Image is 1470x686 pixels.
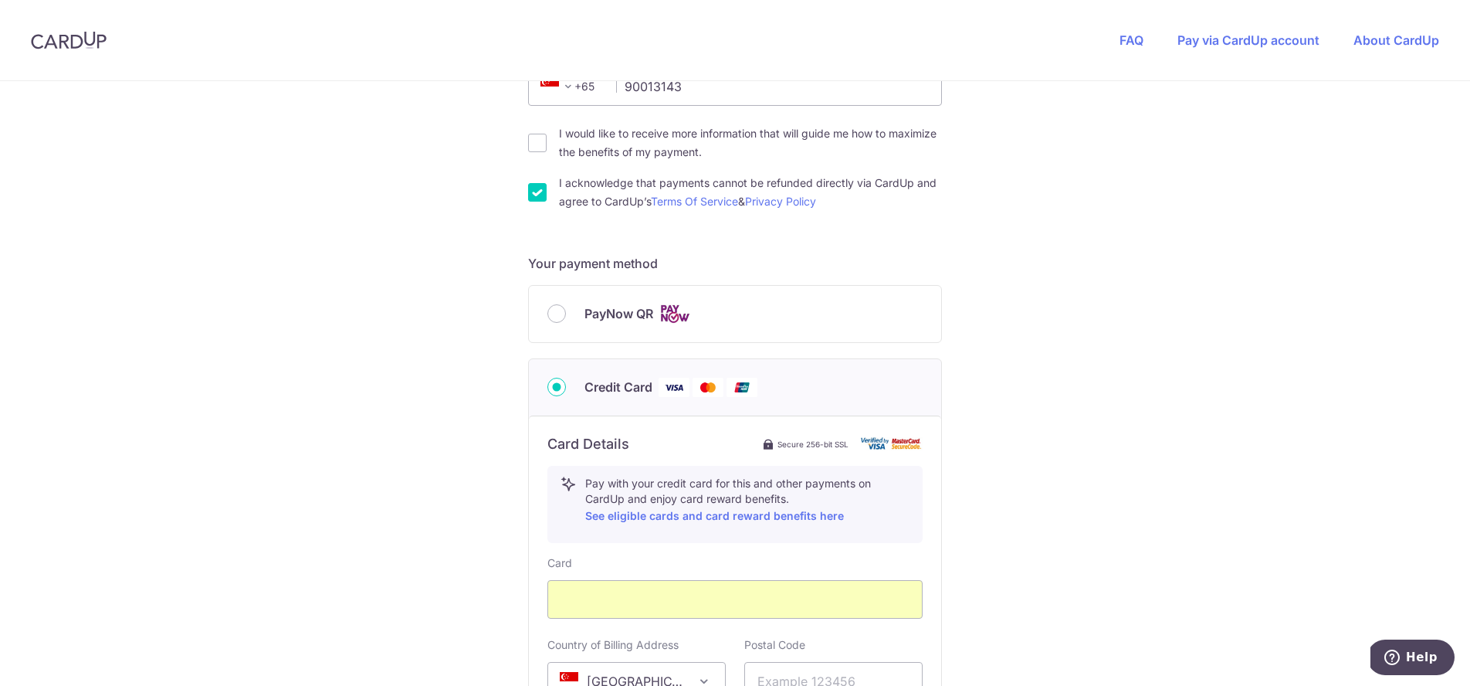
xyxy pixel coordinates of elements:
span: Secure 256-bit SSL [777,438,848,450]
label: Postal Code [744,637,805,653]
div: Credit Card Visa Mastercard Union Pay [547,378,923,397]
h6: Card Details [547,435,629,453]
a: Privacy Policy [745,195,816,208]
label: I acknowledge that payments cannot be refunded directly via CardUp and agree to CardUp’s & [559,174,942,211]
span: Credit Card [584,378,652,396]
p: Pay with your credit card for this and other payments on CardUp and enjoy card reward benefits. [585,476,909,525]
span: PayNow QR [584,304,653,323]
img: Mastercard [693,378,723,397]
a: Pay via CardUp account [1177,32,1319,48]
span: +65 [536,77,605,96]
div: PayNow QR Cards logo [547,304,923,324]
img: Visa [659,378,689,397]
iframe: Secure card payment input frame [561,590,909,609]
label: I would like to receive more information that will guide me how to maximize the benefits of my pa... [559,124,942,161]
a: About CardUp [1353,32,1439,48]
label: Country of Billing Address [547,637,679,653]
span: +65 [540,77,577,96]
img: Cards logo [659,304,690,324]
img: CardUp [31,31,107,49]
label: Card [547,555,572,571]
img: card secure [861,437,923,450]
a: Terms Of Service [651,195,738,208]
iframe: Opens a widget where you can find more information [1370,640,1455,678]
a: See eligible cards and card reward benefits here [585,509,844,522]
a: FAQ [1119,32,1143,48]
h5: Your payment method [528,254,942,273]
img: Union Pay [727,378,757,397]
